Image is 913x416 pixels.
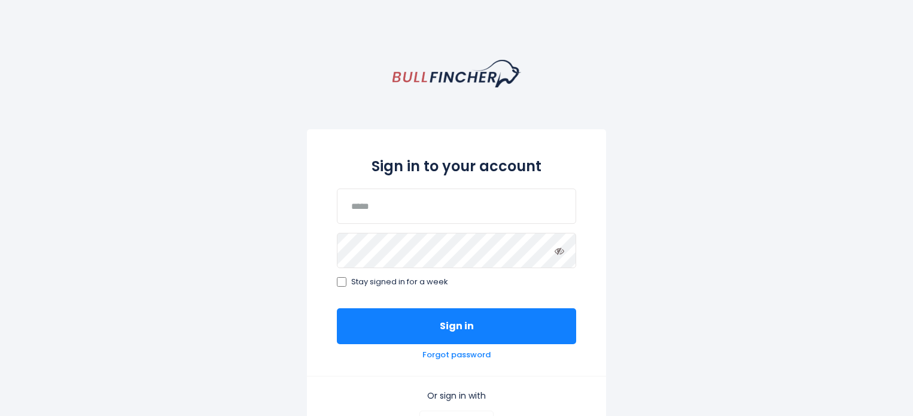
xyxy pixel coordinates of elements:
p: Or sign in with [337,390,576,401]
button: Sign in [337,308,576,344]
input: Stay signed in for a week [337,277,346,287]
h2: Sign in to your account [337,156,576,177]
span: Stay signed in for a week [351,277,448,287]
a: Forgot password [422,350,491,360]
a: homepage [392,60,521,87]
